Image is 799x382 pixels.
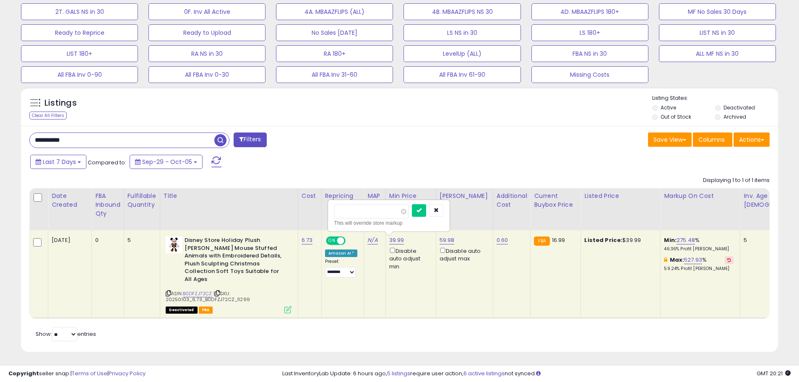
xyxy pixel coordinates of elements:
[531,66,648,83] button: Missing Costs
[166,307,198,314] span: All listings that are unavailable for purchase on Amazon for any reason other than out-of-stock
[95,192,120,218] div: FBA inbound Qty
[344,237,357,244] span: OFF
[440,246,487,262] div: Disable auto adjust max
[166,236,182,253] img: 31ErMfZp4eL._SL40_.jpg
[531,3,648,20] button: 4D. MBAAZFLIPS 180+
[389,246,429,270] div: Disable auto adjust min
[403,45,521,62] button: LevelUp (ALL)
[664,246,734,252] p: 46.36% Profit [PERSON_NAME]
[664,192,737,200] div: Markup on Cost
[128,236,154,244] div: 5
[8,369,39,377] strong: Copyright
[88,159,126,166] span: Compared to:
[403,24,521,41] button: LS NS in 30
[142,158,192,166] span: Sep-29 - Oct-05
[325,192,361,200] div: Repricing
[648,133,692,147] button: Save View
[664,256,734,272] div: %
[183,290,212,297] a: B0DFZJ72CZ
[30,155,86,169] button: Last 7 Days
[36,330,96,338] span: Show: entries
[276,3,393,20] button: 4A. MBAAZFLIPS (ALL)
[52,192,88,209] div: Date Created
[334,219,443,227] div: This will override store markup
[148,3,265,20] button: 0F. Inv All Active
[72,369,107,377] a: Terms of Use
[677,236,695,244] a: 275.48
[724,104,755,111] label: Deactivated
[185,236,286,285] b: Disney Store Holiday Plush [PERSON_NAME] Mouse Stuffed Animals with Embroidered Details, Plush Sc...
[276,66,393,83] button: All FBA Inv 31-60
[534,236,549,246] small: FBA
[403,66,521,83] button: All FBA Inv 61-90
[387,369,410,377] a: 5 listings
[8,370,146,378] div: seller snap | |
[43,158,76,166] span: Last 7 Days
[276,24,393,41] button: No Sales [DATE]
[166,290,250,303] span: | SKU: 20250103_6.73_B0DFZJ72CZ_11299
[670,256,684,264] b: Max:
[724,113,746,120] label: Archived
[234,133,266,147] button: Filters
[531,24,648,41] button: LS 180+
[109,369,146,377] a: Privacy Policy
[21,45,138,62] button: LIST 180+
[130,155,203,169] button: Sep-29 - Oct-05
[276,45,393,62] button: RA 180+
[661,113,691,120] label: Out of Stock
[367,192,382,200] div: MAP
[659,24,776,41] button: LIST NS in 30
[584,236,654,244] div: $39.99
[497,236,508,244] a: 0.60
[199,307,213,314] span: FBA
[389,236,404,244] a: 39.99
[148,66,265,83] button: All FBA Inv 0-30
[659,45,776,62] button: ALL MF NS in 30
[661,104,676,111] label: Active
[693,133,732,147] button: Columns
[325,249,358,257] div: Amazon AI *
[652,94,778,102] p: Listing States:
[302,192,318,200] div: Cost
[148,45,265,62] button: RA NS in 30
[302,236,313,244] a: 6.73
[584,192,657,200] div: Listed Price
[659,3,776,20] button: MF No Sales 30 Days
[52,236,85,244] div: [DATE]
[584,236,622,244] b: Listed Price:
[698,135,725,144] span: Columns
[534,192,577,209] div: Current Buybox Price
[661,188,740,230] th: The percentage added to the cost of goods (COGS) that forms the calculator for Min & Max prices.
[325,259,358,278] div: Preset:
[664,236,677,244] b: Min:
[664,266,734,272] p: 59.24% Profit [PERSON_NAME]
[128,192,156,209] div: Fulfillable Quantity
[21,3,138,20] button: 2T. GALS NS in 30
[440,236,455,244] a: 59.98
[734,133,770,147] button: Actions
[757,369,791,377] span: 2025-10-13 20:21 GMT
[148,24,265,41] button: Ready to Upload
[440,192,489,200] div: [PERSON_NAME]
[282,370,791,378] div: Last InventoryLab Update: 6 hours ago, require user action, not synced.
[403,3,521,20] button: 4B. MBAAZFLIPS NS 30
[166,236,291,312] div: ASIN:
[389,192,432,200] div: Min Price
[29,112,67,120] div: Clear All Filters
[21,24,138,41] button: Ready to Reprice
[552,236,565,244] span: 16.99
[95,236,117,244] div: 0
[164,192,294,200] div: Title
[327,237,337,244] span: ON
[497,192,527,209] div: Additional Cost
[44,97,77,109] h5: Listings
[367,236,377,244] a: N/A
[664,236,734,252] div: %
[21,66,138,83] button: All FBA Inv 0-90
[531,45,648,62] button: FBA NS in 30
[463,369,505,377] a: 6 active listings
[684,256,702,264] a: 527.93
[703,177,770,185] div: Displaying 1 to 1 of 1 items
